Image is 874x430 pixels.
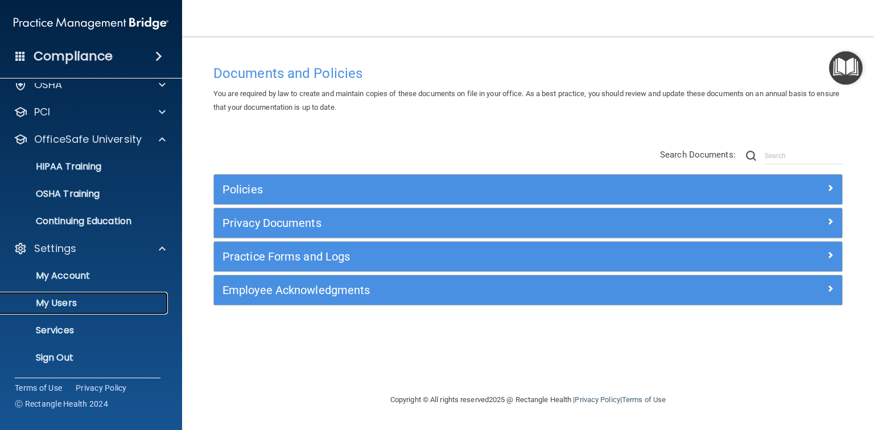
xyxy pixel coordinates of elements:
p: Settings [34,242,76,255]
a: Privacy Policy [76,382,127,394]
p: My Account [7,270,163,282]
p: OfficeSafe University [34,133,142,146]
span: Search Documents: [660,150,736,160]
div: Copyright © All rights reserved 2025 @ Rectangle Health | | [320,382,736,418]
a: Privacy Documents [222,214,834,232]
p: Continuing Education [7,216,163,227]
img: ic-search.3b580494.png [746,151,756,161]
h5: Practice Forms and Logs [222,250,677,263]
a: OfficeSafe University [14,133,166,146]
span: You are required by law to create and maintain copies of these documents on file in your office. ... [213,89,839,111]
a: Privacy Policy [575,395,620,404]
p: Services [7,325,163,336]
h4: Documents and Policies [213,66,843,81]
h5: Employee Acknowledgments [222,284,677,296]
p: My Users [7,297,163,309]
h5: Policies [222,183,677,196]
a: Practice Forms and Logs [222,247,834,266]
p: OSHA Training [7,188,100,200]
a: Employee Acknowledgments [222,281,834,299]
p: Sign Out [7,352,163,363]
span: Ⓒ Rectangle Health 2024 [15,398,108,410]
a: Terms of Use [15,382,62,394]
p: HIPAA Training [7,161,101,172]
a: Settings [14,242,166,255]
a: Terms of Use [622,395,666,404]
h4: Compliance [34,48,113,64]
a: OSHA [14,78,166,92]
img: PMB logo [14,12,168,35]
p: OSHA [34,78,63,92]
button: Open Resource Center [829,51,863,85]
input: Search [765,147,843,164]
p: PCI [34,105,50,119]
h5: Privacy Documents [222,217,677,229]
a: PCI [14,105,166,119]
a: Policies [222,180,834,199]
